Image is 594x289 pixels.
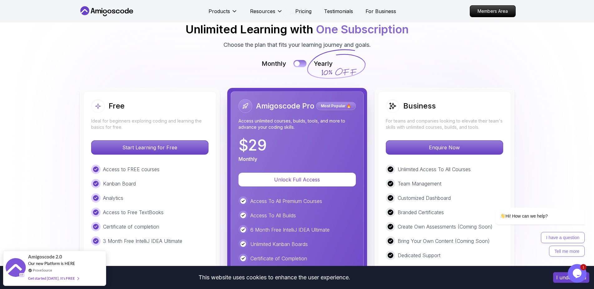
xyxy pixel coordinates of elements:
[103,194,123,202] p: Analytics
[91,118,209,130] p: Ideal for beginners exploring coding and learning the basics for free.
[317,103,355,109] p: Most Popular 🔥
[91,141,208,154] p: Start Learning for Free
[250,212,296,219] p: Access To All Builds
[246,176,348,183] p: Unlock Full Access
[6,258,26,278] img: provesource social proof notification image
[109,101,125,111] h2: Free
[209,7,238,20] button: Products
[103,180,136,187] p: Kanban Board
[386,140,503,155] button: Enquire Now
[470,6,515,17] p: Members Area
[103,237,182,245] p: 3 Month Free IntelliJ IDEA Ultimate
[250,7,275,15] p: Resources
[238,155,257,163] p: Monthly
[238,118,356,130] p: Access unlimited courses, builds, tools, and more to advance your coding skills.
[28,275,79,282] div: Get started [DATE]. It's FREE
[398,166,471,173] p: Unlimited Access To All Courses
[262,59,286,68] p: Monthly
[250,240,308,248] p: Unlimited Kanban Boards
[103,223,159,230] p: Certificate of completion
[398,180,441,187] p: Team Management
[91,140,209,155] button: Start Learning for Free
[250,226,330,234] p: 6 Month Free IntelliJ IDEA Ultimate
[398,223,493,230] p: Create Own Assessments (Coming Soon)
[256,101,314,111] h2: Amigoscode Pro
[28,253,62,260] span: Amigoscode 2.0
[470,5,516,17] a: Members Area
[475,158,588,261] iframe: chat widget
[5,271,544,284] div: This website uses cookies to enhance the user experience.
[238,176,356,183] a: Unlock Full Access
[223,41,371,49] p: Choose the plan that fits your learning journey and goals.
[568,264,588,283] iframe: chat widget
[366,7,396,15] a: For Business
[103,209,164,216] p: Access to Free TextBooks
[398,194,451,202] p: Customized Dashboard
[398,252,440,259] p: Dedicated Support
[28,261,75,266] span: Our new Platform is HERE
[91,144,209,151] a: Start Learning for Free
[250,197,322,205] p: Access To All Premium Courses
[238,173,356,186] button: Unlock Full Access
[103,166,160,173] p: Access to FREE courses
[403,101,436,111] h2: Business
[209,7,230,15] p: Products
[398,237,490,245] p: Bring Your Own Content (Coming Soon)
[33,267,52,273] a: ProveSource
[250,255,307,262] p: Certificate of Completion
[295,7,312,15] a: Pricing
[324,7,353,15] a: Testimonials
[386,118,503,130] p: For teams and companies looking to elevate their team's skills with unlimited courses, builds, an...
[185,23,409,36] h2: Unlimited Learning with
[553,272,589,283] button: Accept cookies
[316,22,409,36] span: One Subscription
[386,141,503,154] p: Enquire Now
[250,7,283,20] button: Resources
[238,138,267,153] p: $ 29
[386,144,503,151] a: Enquire Now
[398,209,444,216] p: Branded Certificates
